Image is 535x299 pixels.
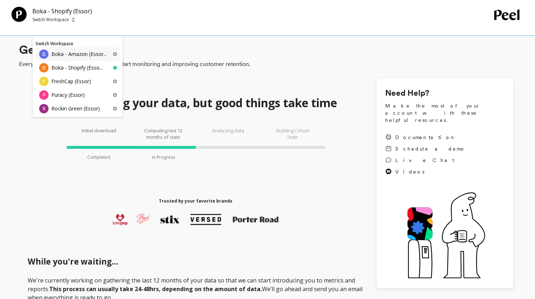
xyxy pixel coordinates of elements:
strong: This process can usually take 24-48hrs, depending on the amount of data. [49,285,262,293]
p: Rockin Green (Essor) [51,105,100,112]
h1: Getting Started [19,41,513,58]
span: Documentation [395,134,456,141]
span: Everything you need to set up Peel and start monitoring and improving customer retention. [19,60,513,68]
p: Boka - Shopify (Essor) [32,7,92,15]
p: Boka - Shopify (Esso... [51,64,103,71]
p: Computing last 12 months of stats [142,127,185,140]
div: B [39,63,49,72]
h1: Trusted by your favorite brands [159,198,232,204]
p: Completed [87,155,110,160]
p: Analyzing data [207,127,250,140]
h1: While you're waiting... [28,256,364,268]
p: Building Cohort Stats [271,127,314,140]
span: Make the most of your account with these helpful resources. [385,102,504,124]
p: Boka - Amazon (Essor... [51,51,107,58]
p: Switch Workspace [32,17,69,23]
div: B [39,49,49,59]
div: F [39,77,49,86]
p: Initial download [77,127,120,140]
span: Live Chat [395,157,454,164]
a: Schedule a demo [385,145,466,152]
span: Schedule a demo [395,145,466,152]
p: Puracy (Essor) [51,91,85,99]
h1: Need Help? [385,87,504,99]
h1: We’re loading your data, but good things take time [54,96,337,110]
a: Switch Workspace [36,41,73,47]
p: In Progress [152,155,175,160]
img: picker [72,17,75,23]
a: Documentation [385,134,466,141]
a: Videos [385,168,466,175]
p: FreshCap (Essor) [51,78,91,85]
span: Videos [395,168,424,175]
img: Team Profile [11,7,27,22]
div: R [39,104,49,113]
div: P [39,90,49,100]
